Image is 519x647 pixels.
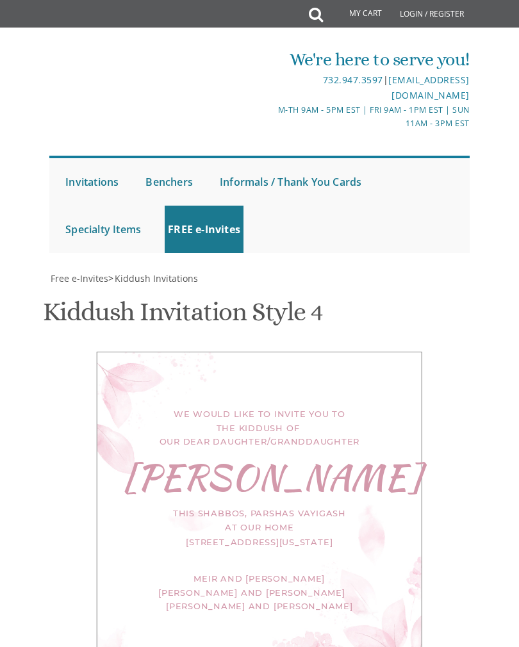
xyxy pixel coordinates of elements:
a: [EMAIL_ADDRESS][DOMAIN_NAME] [388,74,470,101]
div: We're here to serve you! [260,47,469,72]
a: 732.947.3597 [323,74,383,86]
a: Invitations [62,158,122,206]
div: [PERSON_NAME] [123,470,396,484]
div: M-Th 9am - 5pm EST | Fri 9am - 1pm EST | Sun 11am - 3pm EST [260,103,469,131]
span: Free e-Invites [51,272,108,284]
a: Kiddush Invitations [113,272,198,284]
a: My Cart [322,1,391,27]
span: > [108,272,198,284]
div: This Shabbos, Parshas Vayigash at our home [STREET_ADDRESS][US_STATE] [123,507,396,549]
a: Specialty Items [62,206,144,253]
a: Benchers [142,158,196,206]
h1: Kiddush Invitation Style 4 [43,298,323,336]
div: Meir and [PERSON_NAME] [PERSON_NAME] and [PERSON_NAME] [PERSON_NAME] and [PERSON_NAME] [123,571,396,613]
a: Free e-Invites [49,272,108,284]
span: Kiddush Invitations [115,272,198,284]
div: | [260,72,469,103]
a: FREE e-Invites [165,206,243,253]
div: We would like to invite you to the kiddush of our dear daughter/granddaughter [123,407,396,449]
a: Informals / Thank You Cards [217,158,365,206]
